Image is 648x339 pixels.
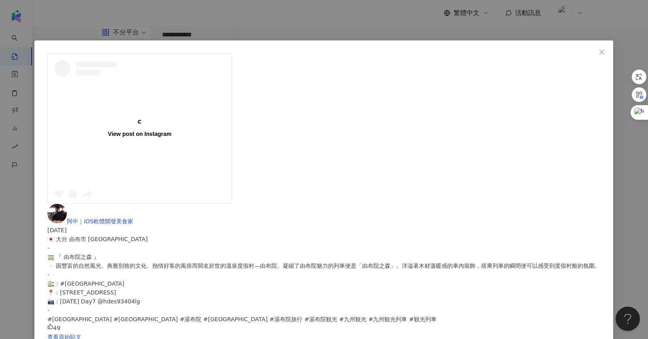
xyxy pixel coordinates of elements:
[47,226,600,235] div: [DATE]
[108,130,172,138] div: View post on Instagram
[47,204,67,223] img: KOL Avatar
[594,44,610,60] button: Close
[67,218,133,225] span: 阿中｜iOS軟體開發美食家
[47,235,600,324] div: 🇯🇵 大分 由布市 [GEOGRAPHIC_DATA] - 🚃 『 由布院之森 』 ▫️ 因豐富的自然風光、典雅別致的文化、熱情好客的風俗而聞名於世的溫泉度假村—由布院。凝縮了由布院魅力的列車便...
[47,324,600,333] div: 49
[47,218,133,225] a: KOL Avatar阿中｜iOS軟體開發美食家
[599,49,605,55] span: close
[48,54,232,203] a: View post on Instagram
